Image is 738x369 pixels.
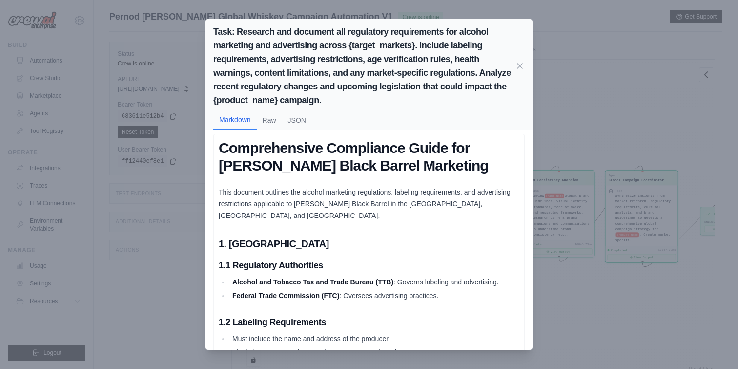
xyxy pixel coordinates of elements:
[232,292,339,300] strong: Federal Trade Commission (FTC)
[229,276,519,288] li: : Governs labeling and advertising.
[219,139,519,174] h1: Comprehensive Compliance Guide for [PERSON_NAME] Black Barrel Marketing
[213,25,515,107] h2: Task: Research and document all regulatory requirements for alcohol marketing and advertising acr...
[232,278,393,286] strong: Alcohol and Tobacco Tax and Trade Bureau (TTB)
[257,111,282,130] button: Raw
[282,111,312,130] button: JSON
[229,347,519,358] li: Alcohol content must be stated as a percentage by volume.
[689,322,738,369] iframe: Chat Widget
[219,259,519,272] h3: 1.1 Regulatory Authorities
[229,333,519,345] li: Must include the name and address of the producer.
[219,315,519,329] h3: 1.2 Labeling Requirements
[219,186,519,221] p: This document outlines the alcohol marketing regulations, labeling requirements, and advertising ...
[213,111,257,130] button: Markdown
[219,237,519,251] h2: 1. [GEOGRAPHIC_DATA]
[229,290,519,302] li: : Oversees advertising practices.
